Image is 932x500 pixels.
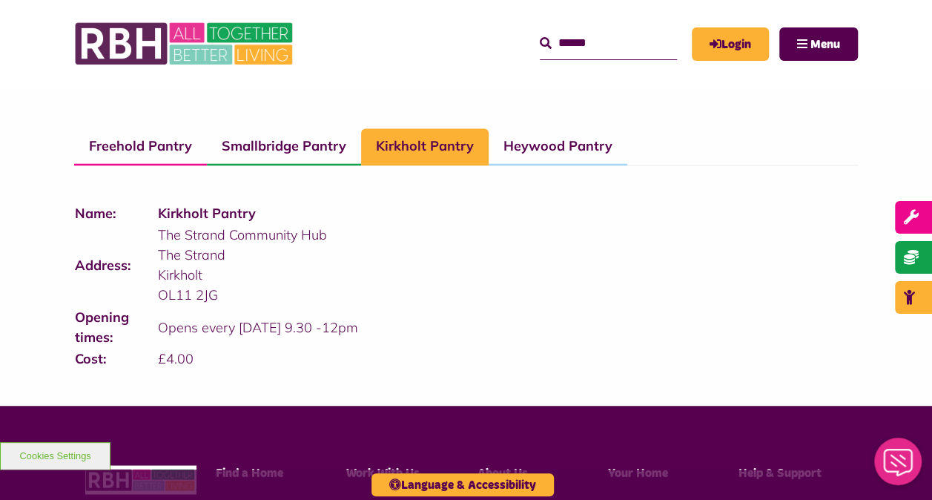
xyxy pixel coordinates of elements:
span: Your Home [608,467,668,478]
span: Help & Support [738,467,822,478]
p: The Strand [158,245,494,265]
button: Language & Accessibility [371,473,554,496]
a: Kirkholt Pantry [361,128,489,165]
strong: Cost: [75,349,106,366]
a: Freehold Pantry [74,128,207,165]
a: Smallbridge Pantry [207,128,361,165]
img: RBH [85,465,196,494]
p: The Strand Community Hub [158,225,494,245]
button: Navigation [779,27,858,61]
a: MyRBH [692,27,769,61]
input: Search [540,27,677,59]
strong: Address: [75,257,130,274]
strong: Name: [75,205,116,222]
p: OL11 2JG [158,285,494,305]
iframe: Netcall Web Assistant for live chat [865,433,932,500]
span: Work With Us [346,467,420,478]
p: Opens every [DATE] 9.30 -12pm [158,317,494,337]
img: RBH [74,15,297,73]
p: Kirkholt [158,265,494,285]
a: Heywood Pantry [489,128,627,165]
span: About Us [477,467,527,478]
span: Find a Home [216,467,283,478]
p: £4.00 [158,348,494,368]
strong: Opening times: [75,308,129,345]
span: Menu [810,39,840,50]
strong: Kirkholt Pantry [158,205,256,222]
